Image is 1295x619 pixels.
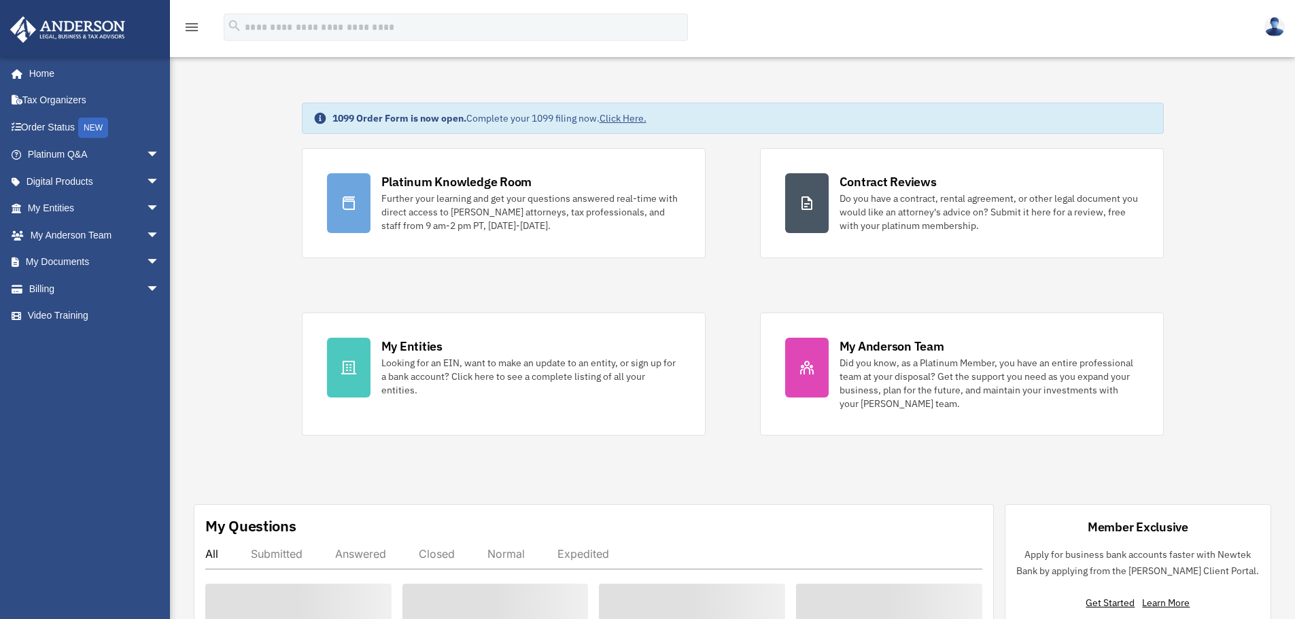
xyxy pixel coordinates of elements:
div: Member Exclusive [1088,518,1188,535]
div: Normal [487,547,525,561]
a: Home [10,60,173,87]
div: Did you know, as a Platinum Member, you have an entire professional team at your disposal? Get th... [840,356,1139,410]
div: Platinum Knowledge Room [381,173,532,190]
a: Digital Productsarrow_drop_down [10,168,180,195]
div: NEW [78,118,108,138]
div: All [205,547,218,561]
div: My Entities [381,338,443,355]
img: User Pic [1264,17,1285,37]
span: arrow_drop_down [146,141,173,169]
a: My Anderson Teamarrow_drop_down [10,222,180,249]
span: arrow_drop_down [146,275,173,303]
span: arrow_drop_down [146,249,173,277]
a: Learn More [1142,597,1190,609]
img: Anderson Advisors Platinum Portal [6,16,129,43]
a: Tax Organizers [10,87,180,114]
i: search [227,18,242,33]
strong: 1099 Order Form is now open. [332,112,466,124]
div: Looking for an EIN, want to make an update to an entity, or sign up for a bank account? Click her... [381,356,680,397]
a: My Entities Looking for an EIN, want to make an update to an entity, or sign up for a bank accoun... [302,313,706,436]
div: Complete your 1099 filing now. [332,111,646,125]
div: Closed [419,547,455,561]
a: menu [184,24,200,35]
a: Click Here. [600,112,646,124]
a: My Entitiesarrow_drop_down [10,195,180,222]
div: Answered [335,547,386,561]
a: Get Started [1086,597,1140,609]
a: Order StatusNEW [10,113,180,141]
span: arrow_drop_down [146,222,173,249]
div: My Anderson Team [840,338,944,355]
div: Contract Reviews [840,173,937,190]
span: arrow_drop_down [146,195,173,223]
div: Do you have a contract, rental agreement, or other legal document you would like an attorney's ad... [840,192,1139,232]
a: My Anderson Team Did you know, as a Platinum Member, you have an entire professional team at your... [760,313,1164,436]
a: Platinum Knowledge Room Further your learning and get your questions answered real-time with dire... [302,148,706,258]
span: arrow_drop_down [146,168,173,196]
a: Contract Reviews Do you have a contract, rental agreement, or other legal document you would like... [760,148,1164,258]
div: Expedited [557,547,609,561]
i: menu [184,19,200,35]
div: My Questions [205,516,296,536]
a: My Documentsarrow_drop_down [10,249,180,276]
a: Video Training [10,302,180,330]
p: Apply for business bank accounts faster with Newtek Bank by applying from the [PERSON_NAME] Clien... [1016,546,1260,580]
div: Submitted [251,547,303,561]
div: Further your learning and get your questions answered real-time with direct access to [PERSON_NAM... [381,192,680,232]
a: Billingarrow_drop_down [10,275,180,302]
a: Platinum Q&Aarrow_drop_down [10,141,180,169]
